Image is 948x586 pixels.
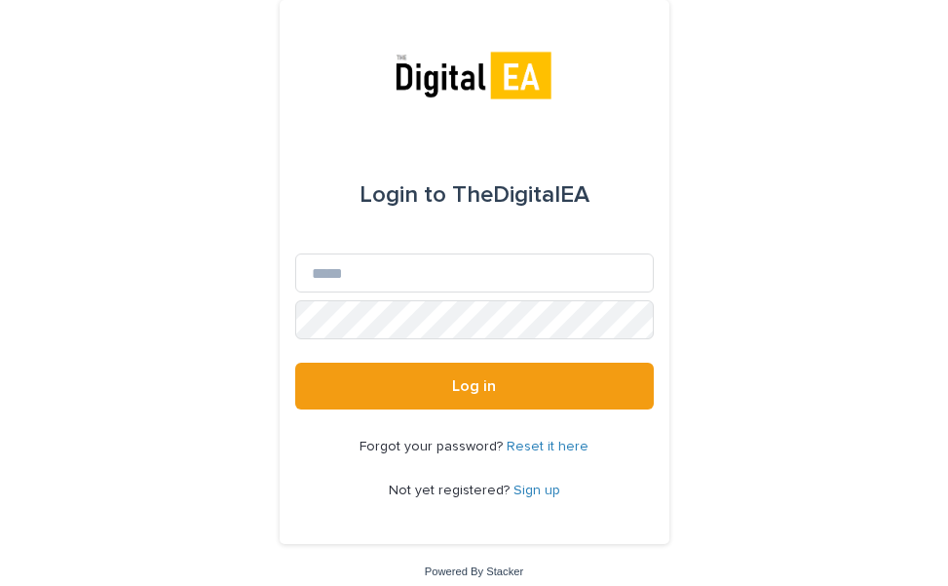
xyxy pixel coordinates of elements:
span: Login to [360,183,446,207]
span: Log in [452,378,496,394]
a: Reset it here [507,440,588,453]
img: mpnAKsivTWiDOsumdcjk [390,47,557,105]
div: TheDigitalEA [360,168,589,222]
span: Forgot your password? [360,440,507,453]
a: Sign up [513,484,560,497]
button: Log in [295,363,654,410]
span: Not yet registered? [389,484,513,497]
a: Powered By Stacker [425,566,523,577]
